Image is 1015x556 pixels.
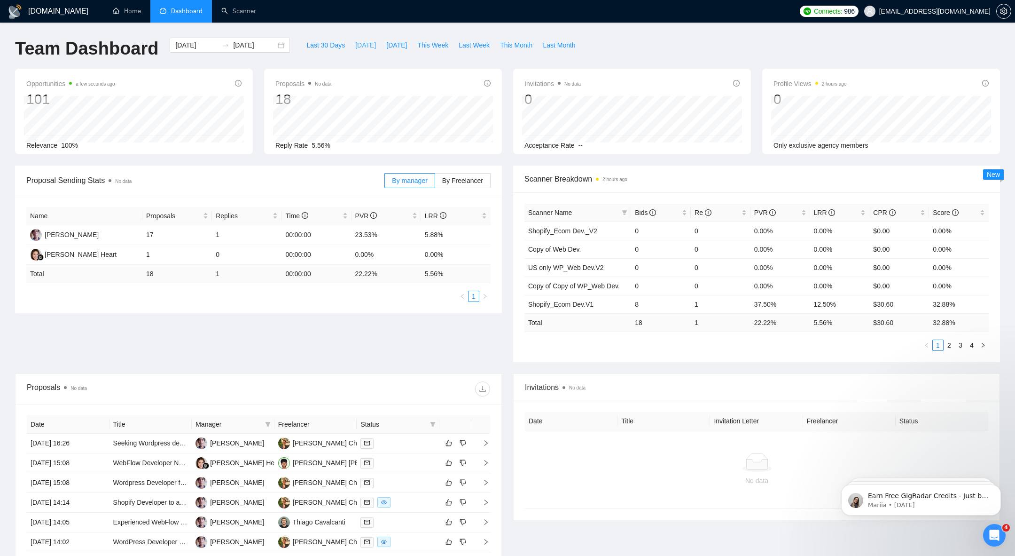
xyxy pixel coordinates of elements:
img: logo [8,4,23,19]
span: like [445,538,452,546]
th: Replies [212,207,281,225]
td: 0.00% [750,240,810,258]
span: Re [695,209,711,216]
span: [DATE] [386,40,407,50]
a: NM[PERSON_NAME] [PERSON_NAME] [278,459,403,466]
iframe: Intercom live chat [983,524,1006,547]
div: Proposals [27,381,258,397]
input: End date [233,40,276,50]
td: 18 [142,265,212,283]
img: BB [278,437,290,449]
td: 0.00% [929,258,989,277]
span: -- [578,142,583,149]
td: 0 [691,277,750,295]
span: mail [364,480,370,485]
button: This Week [412,38,453,53]
span: filter [622,210,627,215]
td: 5.56 % [421,265,491,283]
div: Thiago Cavalcanti [293,517,345,527]
td: 22.22 % [750,313,810,332]
button: dislike [457,536,468,548]
span: 986 [844,6,854,16]
span: Opportunities [26,78,115,89]
a: searchScanner [221,7,256,15]
span: left [924,342,929,348]
span: right [475,440,489,446]
a: NK[PERSON_NAME] [195,498,264,506]
a: Shopify_Ecom Dev.V1 [528,301,593,308]
td: 1 [142,245,212,265]
span: info-circle [440,212,446,219]
td: 8 [631,295,691,313]
td: Experienced WebFlow developer [109,513,192,532]
img: upwork-logo.png [804,8,811,15]
span: info-circle [235,80,242,87]
span: filter [265,421,271,427]
td: 5.56 % [810,313,870,332]
div: [PERSON_NAME] Chalaca [PERSON_NAME] [293,497,429,508]
a: NK[PERSON_NAME] [195,538,264,545]
span: mail [364,440,370,446]
button: dislike [457,497,468,508]
div: [PERSON_NAME] Heart [210,458,282,468]
span: Last Week [459,40,490,50]
a: NK[PERSON_NAME] [195,518,264,525]
span: No data [564,81,581,87]
td: 0 [691,258,750,277]
td: Total [26,265,142,283]
div: 101 [26,90,115,108]
span: mail [364,500,370,505]
td: 0.00% [421,245,491,265]
li: Previous Page [921,340,932,351]
a: BB[PERSON_NAME] Chalaca [PERSON_NAME] [278,439,429,446]
span: right [475,479,489,486]
li: 1 [468,291,479,302]
td: [DATE] 16:26 [27,434,109,453]
td: 0.00% [929,277,989,295]
td: 00:00:00 [281,245,351,265]
span: This Month [500,40,532,50]
td: WordPress Developer Needed for Portfolio Websites [109,532,192,552]
div: [PERSON_NAME] [210,537,264,547]
span: left [460,294,465,299]
li: 3 [955,340,966,351]
div: [PERSON_NAME] [210,497,264,508]
div: 0 [773,90,847,108]
img: NK [195,497,207,508]
span: dislike [460,479,466,486]
span: Acceptance Rate [524,142,575,149]
td: 22.22 % [351,265,421,283]
span: mail [364,539,370,545]
button: right [479,291,491,302]
span: info-circle [302,212,308,219]
span: like [445,459,452,467]
td: 0.00% [351,245,421,265]
button: Last 30 Days [301,38,350,53]
span: Relevance [26,142,57,149]
a: BB[PERSON_NAME] Chalaca [PERSON_NAME] [278,478,429,486]
span: info-circle [982,80,989,87]
td: 00:00:00 [281,265,351,283]
td: $0.00 [869,240,929,258]
a: 2 [944,340,954,350]
button: like [443,437,454,449]
time: 2 hours ago [602,177,627,182]
span: info-circle [370,212,377,219]
button: This Month [495,38,538,53]
th: Freelancer [274,415,357,434]
span: PVR [754,209,776,216]
span: user [867,8,873,15]
time: a few seconds ago [76,81,115,87]
span: dislike [460,538,466,546]
img: gigradar-bm.png [37,254,44,261]
span: Copy of Web Dev. [528,246,581,253]
th: Invitation Letter [710,412,803,430]
span: info-circle [828,209,835,216]
a: NK[PERSON_NAME] [195,478,264,486]
a: WebFlow Developer Needed for 6-Page Website with Animations [113,459,303,467]
img: BB [278,536,290,548]
img: NK [30,229,42,241]
div: [PERSON_NAME] [210,517,264,527]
